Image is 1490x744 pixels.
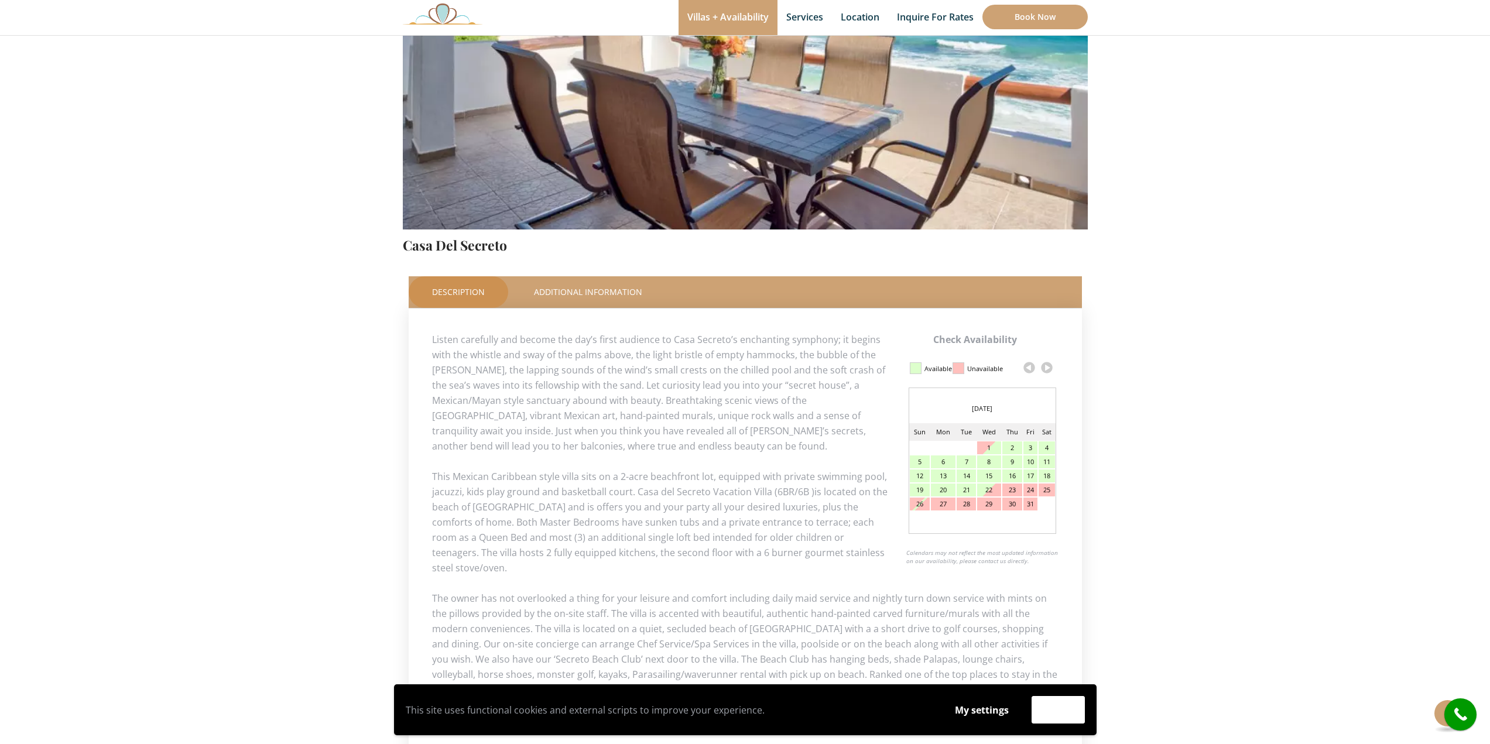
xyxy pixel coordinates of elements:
div: 29 [977,498,1001,510]
div: 31 [1023,498,1037,510]
div: 25 [1039,484,1054,496]
div: Available [924,359,952,379]
div: 21 [957,484,976,496]
p: This site uses functional cookies and external scripts to improve your experience. [406,701,932,719]
a: Description [409,276,508,308]
div: 6 [931,455,955,468]
td: Thu [1002,423,1023,441]
div: 8 [977,455,1001,468]
div: 3 [1023,441,1037,454]
div: 19 [910,484,930,496]
div: 4 [1039,441,1054,454]
div: 5 [910,455,930,468]
div: 12 [910,469,930,482]
div: 18 [1039,469,1054,482]
div: 10 [1023,455,1037,468]
div: 13 [931,469,955,482]
div: 15 [977,469,1001,482]
i: call [1447,701,1474,728]
td: Fri [1023,423,1038,441]
img: Awesome Logo [403,3,482,25]
div: 23 [1002,484,1023,496]
div: 16 [1002,469,1023,482]
a: Casa Del Secreto [403,236,507,254]
button: My settings [944,697,1020,724]
p: This Mexican Caribbean style villa sits on a 2-acre beachfront lot, equipped with private swimmin... [432,469,1059,575]
div: [DATE] [909,400,1056,417]
div: 1 [977,441,1001,454]
td: Tue [956,423,977,441]
div: 14 [957,469,976,482]
p: Listen carefully and become the day’s first audience to Casa Secreto’s enchanting symphony; it be... [432,332,1059,454]
button: Accept [1032,696,1085,724]
p: The owner has not overlooked a thing for your leisure and comfort including daily maid service an... [432,591,1059,697]
td: Sat [1038,423,1055,441]
td: Mon [930,423,956,441]
div: 28 [957,498,976,510]
a: Book Now [982,5,1088,29]
div: 17 [1023,469,1037,482]
div: 24 [1023,484,1037,496]
a: Additional Information [511,276,666,308]
div: 26 [910,498,930,510]
div: Unavailable [967,359,1003,379]
div: 11 [1039,455,1054,468]
div: 22 [977,484,1001,496]
div: 9 [1002,455,1023,468]
div: 30 [1002,498,1023,510]
td: Wed [977,423,1001,441]
div: 20 [931,484,955,496]
div: 7 [957,455,976,468]
div: 27 [931,498,955,510]
div: 2 [1002,441,1023,454]
td: Sun [909,423,931,441]
a: call [1444,698,1477,731]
